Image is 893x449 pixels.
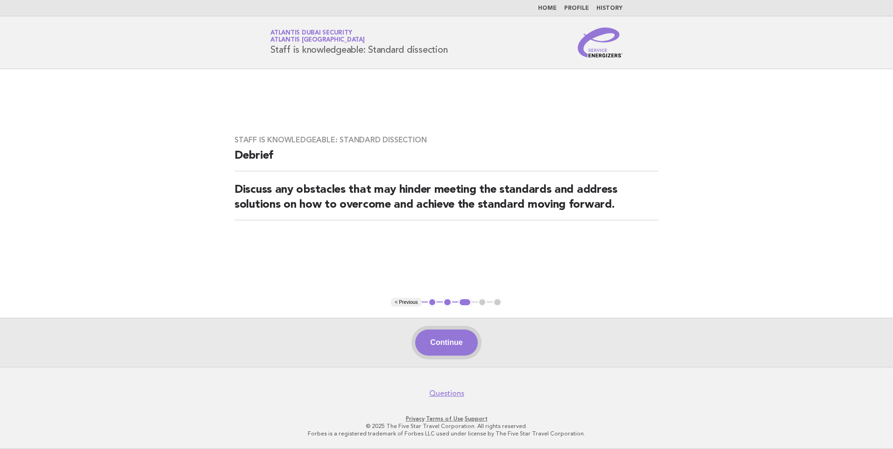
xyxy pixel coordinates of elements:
a: Privacy [406,415,425,422]
p: Forbes is a registered trademark of Forbes LLC used under license by The Five Star Travel Corpora... [161,430,732,437]
h3: Staff is knowledgeable: Standard dissection [234,135,659,145]
h2: Debrief [234,148,659,171]
a: Terms of Use [426,415,463,422]
span: Atlantis [GEOGRAPHIC_DATA] [270,37,365,43]
button: < Previous [391,298,421,307]
a: Home [538,6,557,11]
button: 3 [458,298,472,307]
a: History [596,6,623,11]
p: © 2025 The Five Star Travel Corporation. All rights reserved. [161,422,732,430]
a: Questions [429,389,464,398]
p: · · [161,415,732,422]
button: 1 [428,298,437,307]
button: Continue [415,330,477,356]
a: Support [465,415,488,422]
button: 2 [443,298,452,307]
a: Profile [564,6,589,11]
h2: Discuss any obstacles that may hinder meeting the standards and address solutions on how to overc... [234,182,659,220]
img: Service Energizers [578,28,623,57]
h1: Staff is knowledgeable: Standard dissection [270,30,447,55]
a: Atlantis Dubai SecurityAtlantis [GEOGRAPHIC_DATA] [270,30,365,43]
